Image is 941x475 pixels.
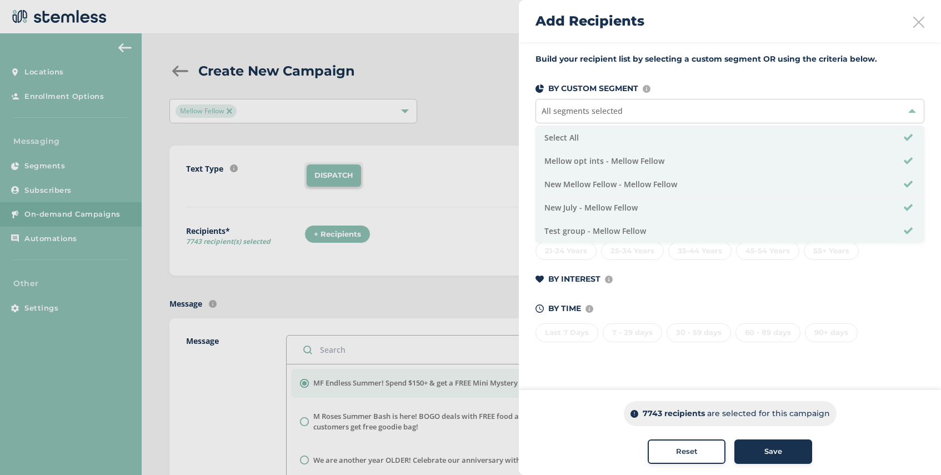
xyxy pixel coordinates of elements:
[734,439,812,464] button: Save
[764,446,782,457] span: Save
[536,196,924,219] li: New July - Mellow Fellow
[707,408,830,419] p: are selected for this campaign
[548,273,600,285] p: BY INTEREST
[536,149,924,173] li: Mellow opt ints - Mellow Fellow
[630,410,638,418] img: icon-info-dark-48f6c5f3.svg
[648,439,725,464] button: Reset
[535,84,544,93] img: icon-segments-dark-074adb27.svg
[536,126,924,149] li: Select All
[548,303,581,314] p: BY TIME
[643,408,705,419] p: 7743 recipients
[585,305,593,313] img: icon-info-236977d2.svg
[535,304,544,313] img: icon-time-dark-e6b1183b.svg
[643,85,650,93] img: icon-info-236977d2.svg
[536,219,924,242] li: Test group - Mellow Fellow
[535,53,924,65] label: Build your recipient list by selecting a custom segment OR using the criteria below.
[605,276,613,283] img: icon-info-236977d2.svg
[548,83,638,94] p: BY CUSTOM SEGMENT
[885,422,941,475] iframe: Chat Widget
[542,106,623,116] span: All segments selected
[535,11,644,31] h2: Add Recipients
[536,173,924,196] li: New Mellow Fellow - Mellow Fellow
[676,446,698,457] span: Reset
[535,276,544,283] img: icon-heart-dark-29e6356f.svg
